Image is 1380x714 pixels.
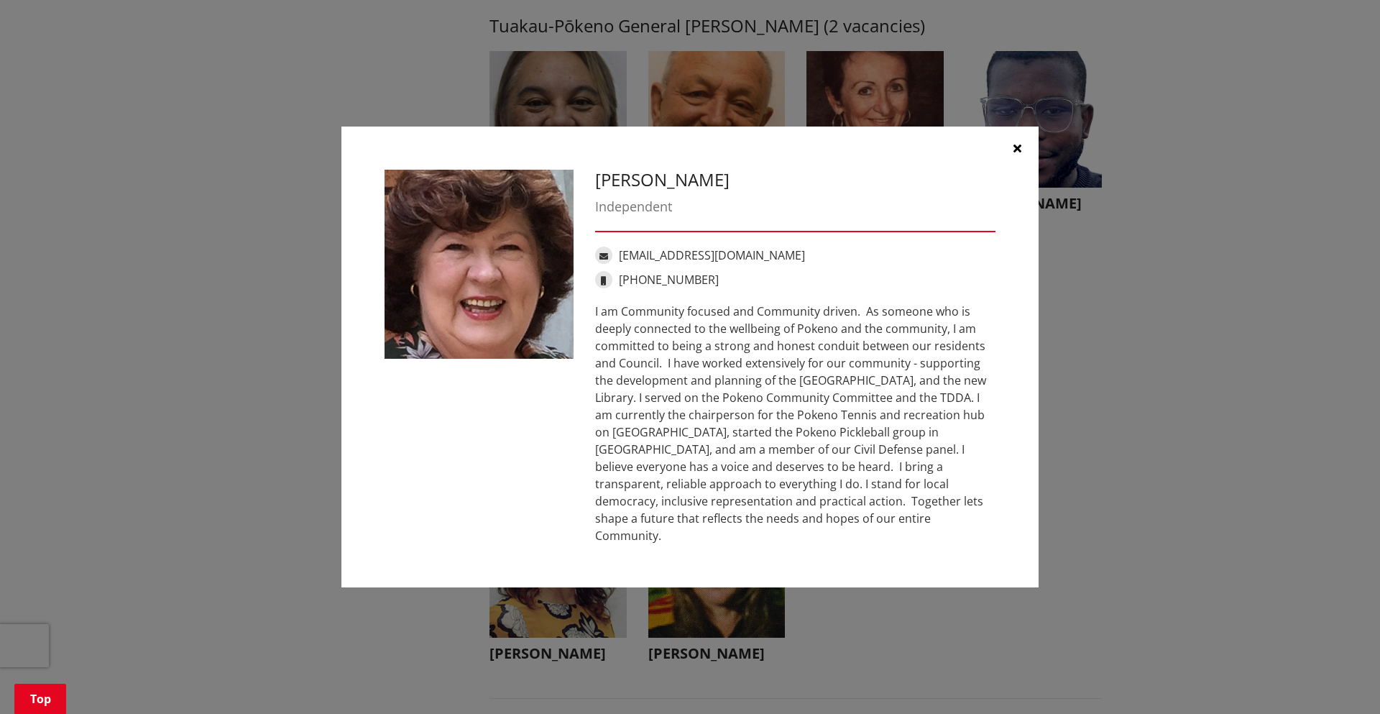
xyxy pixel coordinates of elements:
[385,170,574,359] img: WO-W-TP__HEATH_B__MN23T
[619,247,805,263] a: [EMAIL_ADDRESS][DOMAIN_NAME]
[595,170,995,191] h3: [PERSON_NAME]
[595,303,995,544] div: I am Community focused and Community driven. As someone who is deeply connected to the wellbeing ...
[619,272,719,288] a: [PHONE_NUMBER]
[14,684,66,714] a: Top
[1314,654,1366,705] iframe: Messenger Launcher
[595,197,995,216] div: Independent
